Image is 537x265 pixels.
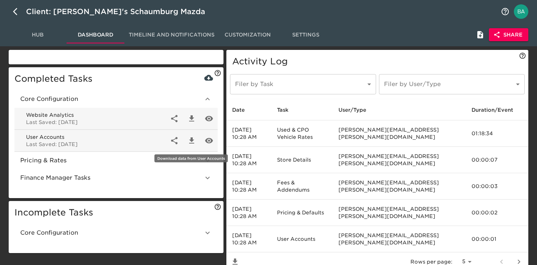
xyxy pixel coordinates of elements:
img: Profile [514,4,528,19]
svg: View what external collaborators have done in this Onboarding Hub [519,52,526,59]
span: Date [232,106,254,114]
td: User Accounts [271,226,333,252]
div: View Website Analytics [200,110,218,127]
td: 01:18:34 [466,120,528,147]
span: Hub [13,30,62,39]
td: Used & CPO Vehicle Rates [271,120,333,147]
button: Download All Tasks [203,72,214,83]
div: Client: [PERSON_NAME]'s Schaumburg Mazda [26,6,215,17]
td: 00:00:07 [466,147,528,173]
div: External Link [166,132,183,149]
td: 00:00:01 [466,226,528,252]
span: Share [495,30,523,39]
div: Core Configuration [14,224,218,242]
button: Share [489,28,528,42]
td: 00:00:02 [466,200,528,226]
svg: These tasks still need to be completed for this Onboarding Hub [214,203,221,210]
svg: See and download data from all completed tasks here [214,69,221,77]
td: [DATE] 10:28 AM [226,147,271,173]
div: External Link [166,110,183,127]
div: ​ [230,74,376,94]
span: Customization [223,30,272,39]
div: ​ [379,74,525,94]
span: Task [277,106,298,114]
span: Dashboard [71,30,120,39]
td: [PERSON_NAME][EMAIL_ADDRESS][PERSON_NAME][DOMAIN_NAME] [333,173,466,200]
button: notifications [496,3,514,20]
td: [PERSON_NAME][EMAIL_ADDRESS][PERSON_NAME][DOMAIN_NAME] [333,120,466,147]
p: Last Saved: [DATE] [26,119,166,126]
span: Website Analytics [26,111,166,119]
p: Last Saved: [DATE] [26,141,166,148]
td: [PERSON_NAME][EMAIL_ADDRESS][PERSON_NAME][DOMAIN_NAME] [333,200,466,226]
span: Core Configuration [20,95,203,103]
td: [DATE] 10:28 AM [226,173,271,200]
td: [DATE] 10:28 AM [226,200,271,226]
span: Timeline and Notifications [129,30,214,39]
td: Store Details [271,147,333,173]
div: Core Configuration [14,90,218,108]
span: Settings [281,30,330,39]
td: [DATE] 10:28 AM [226,120,271,147]
h5: Completed Tasks [14,73,218,85]
span: Duration/Event [472,106,523,114]
td: Pricing & Defaults [271,200,333,226]
td: Fees & Addendums [271,173,333,200]
span: User Accounts [26,133,166,141]
div: Finance Manager Tasks [14,169,218,187]
h5: Activity Log [232,56,523,67]
td: [DATE] 10:28 AM [226,226,271,252]
button: Internal Notes and Comments [472,26,489,43]
div: Download data from Website Analytics [183,110,200,127]
td: [PERSON_NAME][EMAIL_ADDRESS][PERSON_NAME][DOMAIN_NAME] [333,226,466,252]
h5: Incomplete Tasks [14,207,218,218]
td: [PERSON_NAME][EMAIL_ADDRESS][PERSON_NAME][DOMAIN_NAME] [333,147,466,173]
span: Pricing & Rates [20,156,203,165]
span: User/Type [338,106,376,114]
div: View User Accounts [200,132,218,149]
td: 00:00:03 [466,173,528,200]
div: Pricing & Rates [14,152,218,169]
span: Finance Manager Tasks [20,174,203,182]
span: Core Configuration [20,228,203,237]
